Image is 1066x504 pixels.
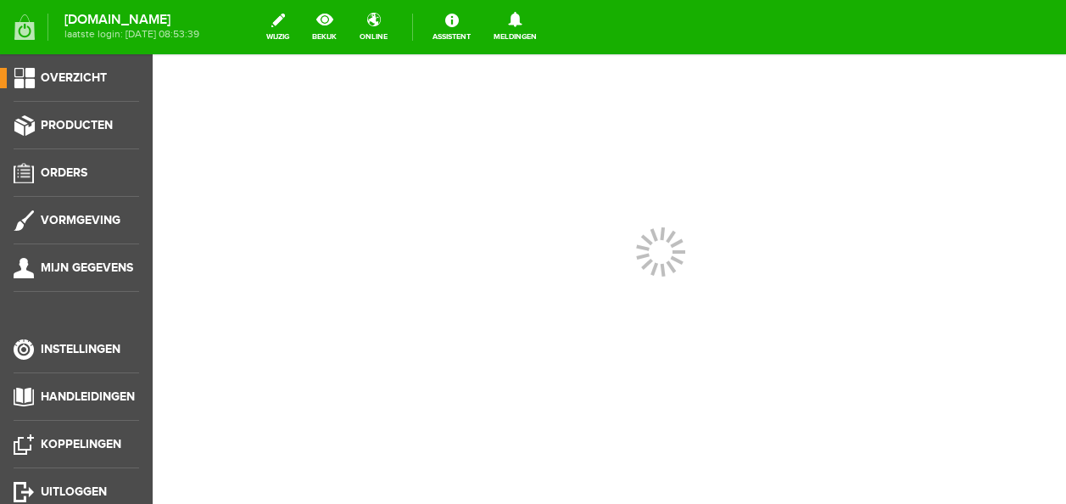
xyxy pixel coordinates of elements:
[41,342,120,356] span: Instellingen
[41,437,121,451] span: Koppelingen
[64,30,199,39] span: laatste login: [DATE] 08:53:39
[41,118,113,132] span: Producten
[41,260,133,275] span: Mijn gegevens
[41,70,107,85] span: Overzicht
[41,165,87,180] span: Orders
[302,8,347,46] a: bekijk
[483,8,547,46] a: Meldingen
[349,8,398,46] a: online
[64,15,199,25] strong: [DOMAIN_NAME]
[422,8,481,46] a: Assistent
[41,213,120,227] span: Vormgeving
[41,389,135,404] span: Handleidingen
[256,8,299,46] a: wijzig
